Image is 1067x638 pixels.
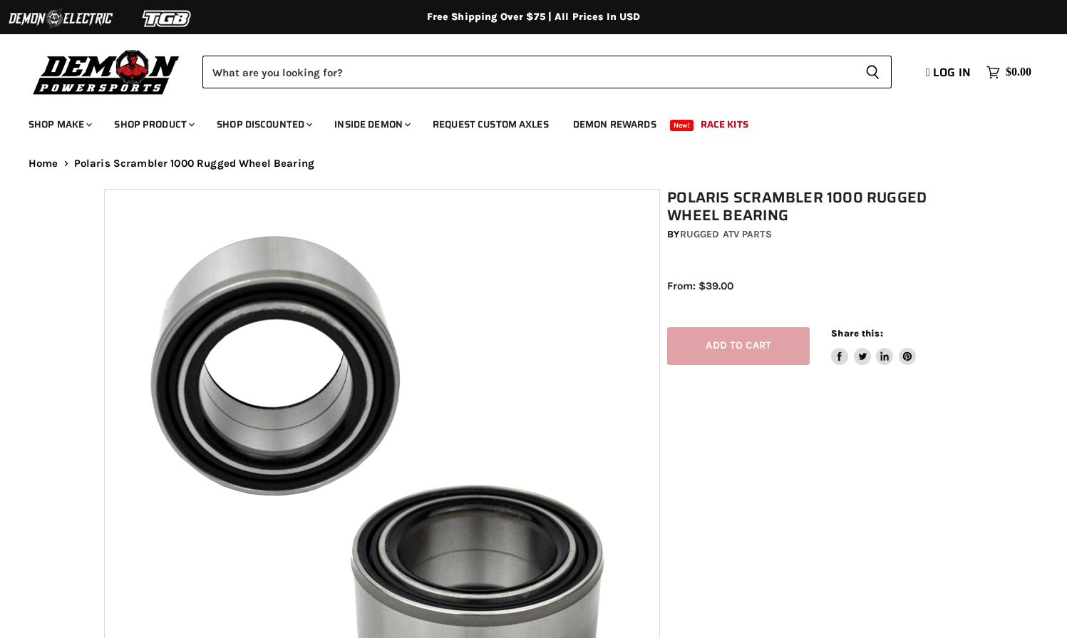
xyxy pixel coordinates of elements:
[933,63,971,81] span: Log in
[979,62,1038,83] a: $0.00
[680,228,772,240] a: Rugged ATV Parts
[29,158,58,170] a: Home
[202,56,854,88] input: Search
[74,158,314,170] span: Polaris Scrambler 1000 Rugged Wheel Bearing
[831,328,882,339] span: Share this:
[670,120,694,131] span: New!
[29,46,185,97] img: Demon Powersports
[1006,66,1031,79] span: $0.00
[690,110,759,139] a: Race Kits
[562,110,667,139] a: Demon Rewards
[667,189,970,225] h1: Polaris Scrambler 1000 Rugged Wheel Bearing
[854,56,892,88] button: Search
[202,56,892,88] form: Product
[422,110,560,139] a: Request Custom Axles
[18,104,1028,139] ul: Main menu
[103,110,203,139] a: Shop Product
[206,110,321,139] a: Shop Discounted
[919,66,979,79] a: Log in
[667,227,970,242] div: by
[324,110,419,139] a: Inside Demon
[667,279,733,292] span: From: $39.00
[114,5,221,32] img: TGB Logo 2
[7,5,114,32] img: Demon Electric Logo 2
[18,110,100,139] a: Shop Make
[831,327,916,365] aside: Share this:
